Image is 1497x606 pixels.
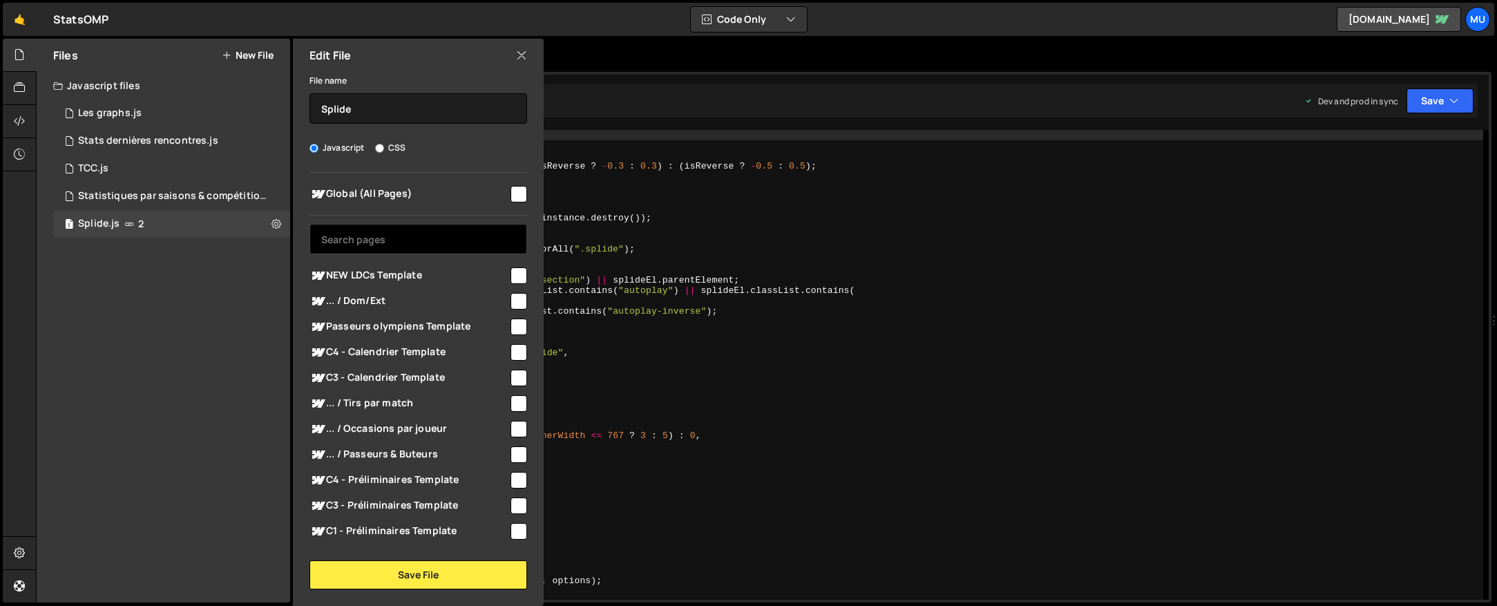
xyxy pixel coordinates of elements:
[1407,88,1474,113] button: Save
[309,267,508,284] span: NEW LDCs Template
[309,446,508,463] span: ... / Passeurs & Buteurs
[309,523,508,540] span: C1 - Préliminaires Template
[1337,7,1461,32] a: [DOMAIN_NAME]
[65,220,73,231] span: 1
[691,7,807,32] button: Code Only
[309,421,508,437] span: ... / Occasions par joueur
[53,127,290,155] div: 16391/44411.js
[309,144,318,153] input: Javascript
[53,48,78,63] h2: Files
[309,498,508,514] span: C3 - Préliminaires Template
[309,395,508,412] span: ... / Tirs par match
[138,218,144,229] span: 2
[309,293,508,310] span: ... / Dom/Ext
[222,50,274,61] button: New File
[309,74,347,88] label: File name
[309,186,508,202] span: Global (All Pages)
[78,162,108,175] div: TCC.js
[309,344,508,361] span: C4 - Calendrier Template
[53,155,290,182] div: 16391/44442.js
[53,210,290,238] div: 16391/44345.js
[309,472,508,489] span: C4 - Préliminaires Template
[78,107,142,120] div: Les graphs.js
[375,144,384,153] input: CSS
[78,218,120,230] div: Splide.js
[309,93,527,124] input: Name
[1304,95,1398,107] div: Dev and prod in sync
[53,11,108,28] div: StatsOMP
[309,224,527,254] input: Search pages
[53,100,290,127] div: 16391/44422.js
[37,72,290,100] div: Javascript files
[78,190,269,202] div: Statistiques par saisons & compétitions.js
[309,141,365,155] label: Javascript
[375,141,406,155] label: CSS
[309,48,351,63] h2: Edit File
[309,319,508,335] span: Passeurs olympiens Template
[309,370,508,386] span: C3 - Calendrier Template
[78,135,218,147] div: Stats dernières rencontres.js
[3,3,37,36] a: 🤙
[309,560,527,589] button: Save File
[53,182,295,210] div: 16391/44367.js
[1465,7,1490,32] a: Mu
